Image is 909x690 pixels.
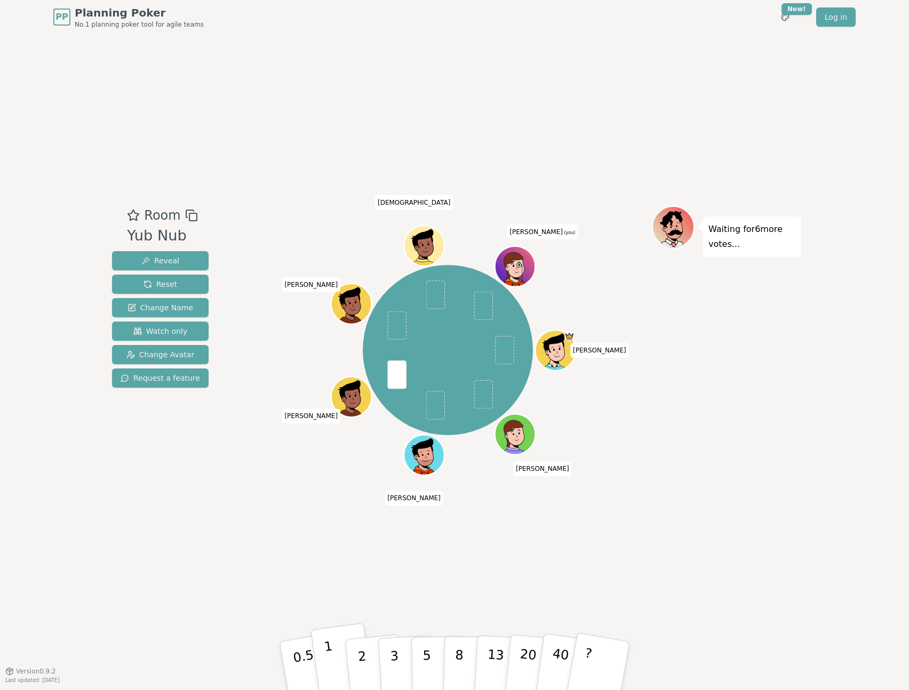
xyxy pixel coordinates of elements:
span: Maanya is the host [564,331,574,341]
p: Waiting for 6 more votes... [708,222,796,252]
span: PP [55,11,68,23]
span: Click to change your name [513,461,572,476]
span: Click to change your name [570,343,629,358]
button: Click to change your avatar [496,247,533,285]
a: PPPlanning PokerNo.1 planning poker tool for agile teams [53,5,204,29]
button: Add as favourite [127,206,140,225]
span: Planning Poker [75,5,204,20]
span: Reveal [141,255,179,266]
span: Click to change your name [282,408,340,423]
span: Watch only [133,326,188,336]
span: Version 0.9.2 [16,667,56,676]
button: Change Name [112,298,209,317]
a: Log in [816,7,856,27]
span: No.1 planning poker tool for agile teams [75,20,204,29]
div: New! [782,3,812,15]
div: Yub Nub [127,225,197,247]
button: Watch only [112,322,209,341]
span: Reset [143,279,177,290]
span: Click to change your name [282,277,340,292]
span: Change Name [127,302,193,313]
button: Reset [112,275,209,294]
span: Change Avatar [126,349,195,360]
span: Click to change your name [507,224,578,239]
span: Room [144,206,180,225]
span: Last updated: [DATE] [5,677,60,683]
span: (you) [563,230,576,235]
button: Reveal [112,251,209,270]
button: Request a feature [112,368,209,388]
span: Click to change your name [375,195,453,210]
button: Change Avatar [112,345,209,364]
span: Click to change your name [385,491,443,506]
button: Version0.9.2 [5,667,56,676]
span: Request a feature [121,373,200,383]
button: New! [776,7,795,27]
